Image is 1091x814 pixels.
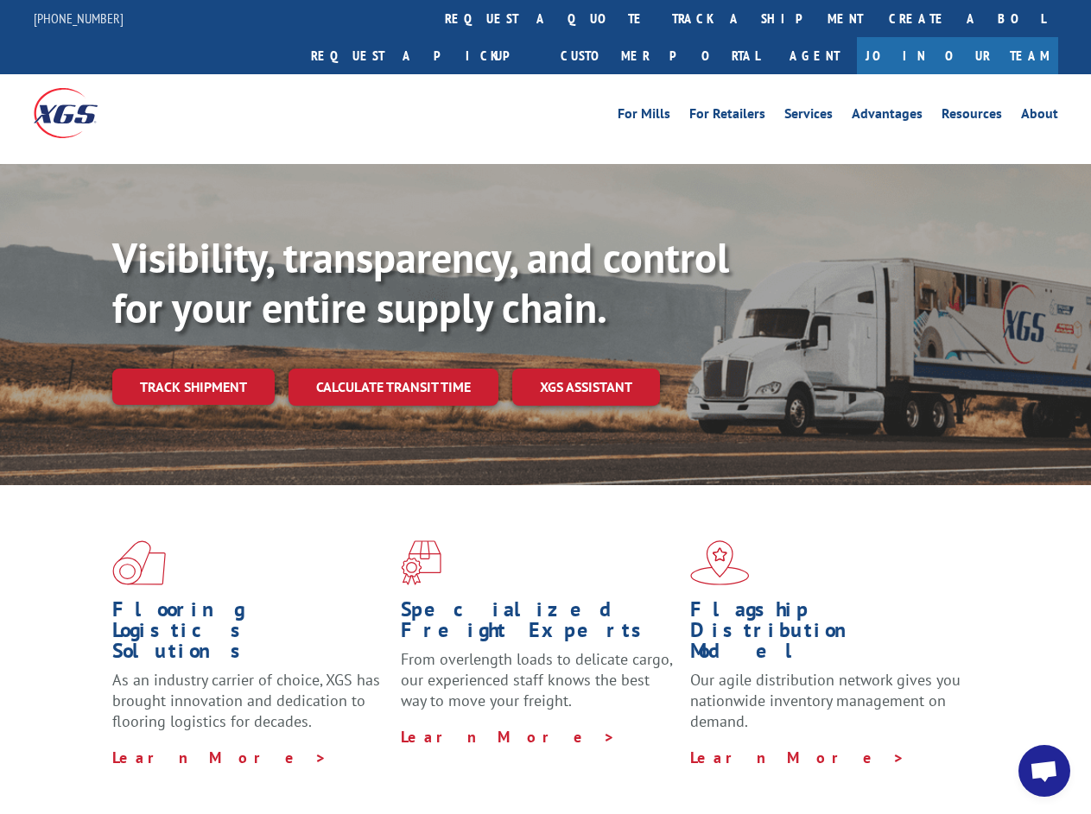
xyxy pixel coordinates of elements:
a: Learn More > [112,748,327,767]
a: XGS ASSISTANT [512,369,660,406]
a: Agent [772,37,857,74]
p: From overlength loads to delicate cargo, our experienced staff knows the best way to move your fr... [401,649,676,726]
b: Visibility, transparency, and control for your entire supply chain. [112,230,729,334]
a: For Retailers [689,107,765,126]
a: [PHONE_NUMBER] [34,9,124,27]
a: Services [784,107,833,126]
img: xgs-icon-focused-on-flooring-red [401,540,441,585]
a: Request a pickup [298,37,548,74]
a: Calculate transit time [289,369,498,406]
img: xgs-icon-flagship-distribution-model-red [690,540,750,585]
h1: Specialized Freight Experts [401,599,676,649]
a: Resources [942,107,1002,126]
span: As an industry carrier of choice, XGS has brought innovation and dedication to flooring logistics... [112,670,380,731]
h1: Flagship Distribution Model [690,599,966,670]
span: Our agile distribution network gives you nationwide inventory management on demand. [690,670,961,731]
a: About [1021,107,1058,126]
a: Learn More > [690,748,905,767]
h1: Flooring Logistics Solutions [112,599,388,670]
a: For Mills [618,107,670,126]
img: xgs-icon-total-supply-chain-intelligence-red [112,540,166,585]
a: Customer Portal [548,37,772,74]
a: Advantages [852,107,923,126]
a: Track shipment [112,369,275,405]
a: Join Our Team [857,37,1058,74]
a: Learn More > [401,727,616,747]
div: Open chat [1018,745,1070,797]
